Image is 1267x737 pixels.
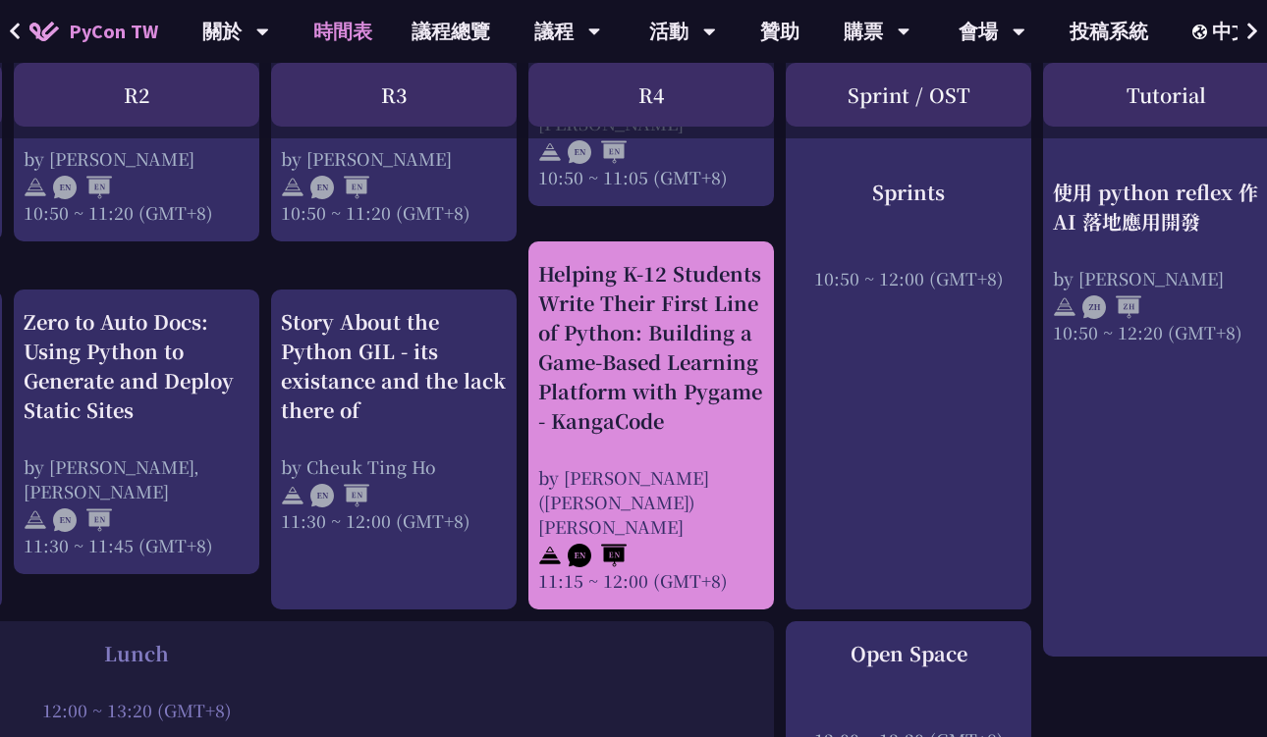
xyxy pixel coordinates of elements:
[281,200,507,225] div: 10:50 ~ 11:20 (GMT+8)
[1192,25,1212,39] img: Locale Icon
[568,544,627,567] img: ENEN.5a408d1.svg
[281,146,507,171] div: by [PERSON_NAME]
[24,200,249,225] div: 10:50 ~ 11:20 (GMT+8)
[24,176,47,199] img: svg+xml;base64,PHN2ZyB4bWxucz0iaHR0cDovL3d3dy53My5vcmcvMjAwMC9zdmciIHdpZHRoPSIyNCIgaGVpZ2h0PSIyNC...
[281,307,507,593] a: Story About the Python GIL - its existance and the lack there of by Cheuk Ting Ho 11:30 ~ 12:00 (...
[24,307,249,425] div: Zero to Auto Docs: Using Python to Generate and Deploy Static Sites
[14,63,259,127] div: R2
[29,22,59,41] img: Home icon of PyCon TW 2025
[69,17,158,46] span: PyCon TW
[281,454,507,479] div: by Cheuk Ting Ho
[24,508,47,532] img: svg+xml;base64,PHN2ZyB4bWxucz0iaHR0cDovL3d3dy53My5vcmcvMjAwMC9zdmciIHdpZHRoPSIyNCIgaGVpZ2h0PSIyNC...
[1082,295,1141,319] img: ZHZH.38617ef.svg
[310,484,369,507] img: ENEN.5a408d1.svg
[281,484,304,507] img: svg+xml;base64,PHN2ZyB4bWxucz0iaHR0cDovL3d3dy53My5vcmcvMjAwMC9zdmciIHdpZHRoPSIyNCIgaGVpZ2h0PSIyNC...
[281,307,507,425] div: Story About the Python GIL - its existance and the lack there of
[538,165,764,189] div: 10:50 ~ 11:05 (GMT+8)
[281,176,304,199] img: svg+xml;base64,PHN2ZyB4bWxucz0iaHR0cDovL3d3dy53My5vcmcvMjAwMC9zdmciIHdpZHRoPSIyNCIgaGVpZ2h0PSIyNC...
[538,259,764,593] a: Helping K-12 Students Write Their First Line of Python: Building a Game-Based Learning Platform w...
[53,508,112,532] img: ENEN.5a408d1.svg
[53,176,112,199] img: ENEN.5a408d1.svg
[568,140,627,164] img: ENEN.5a408d1.svg
[538,259,764,436] div: Helping K-12 Students Write Their First Line of Python: Building a Game-Based Learning Platform w...
[10,7,178,56] a: PyCon TW
[24,307,249,557] a: Zero to Auto Docs: Using Python to Generate and Deploy Static Sites by [PERSON_NAME], [PERSON_NAM...
[271,63,517,127] div: R3
[24,146,249,171] div: by [PERSON_NAME]
[310,176,369,199] img: ENEN.5a408d1.svg
[786,63,1031,127] div: Sprint / OST
[538,465,764,539] div: by [PERSON_NAME] ([PERSON_NAME]) [PERSON_NAME]
[538,140,562,164] img: svg+xml;base64,PHN2ZyB4bWxucz0iaHR0cDovL3d3dy53My5vcmcvMjAwMC9zdmciIHdpZHRoPSIyNCIgaGVpZ2h0PSIyNC...
[1053,295,1076,319] img: svg+xml;base64,PHN2ZyB4bWxucz0iaHR0cDovL3d3dy53My5vcmcvMjAwMC9zdmciIHdpZHRoPSIyNCIgaGVpZ2h0PSIyNC...
[24,454,249,503] div: by [PERSON_NAME], [PERSON_NAME]
[24,533,249,557] div: 11:30 ~ 11:45 (GMT+8)
[538,544,562,567] img: svg+xml;base64,PHN2ZyB4bWxucz0iaHR0cDovL3d3dy53My5vcmcvMjAwMC9zdmciIHdpZHRoPSIyNCIgaGVpZ2h0PSIyNC...
[281,508,507,533] div: 11:30 ~ 12:00 (GMT+8)
[528,63,774,127] div: R4
[796,177,1021,206] div: Sprints
[796,639,1021,668] div: Open Space
[538,568,764,593] div: 11:15 ~ 12:00 (GMT+8)
[796,265,1021,290] div: 10:50 ~ 12:00 (GMT+8)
